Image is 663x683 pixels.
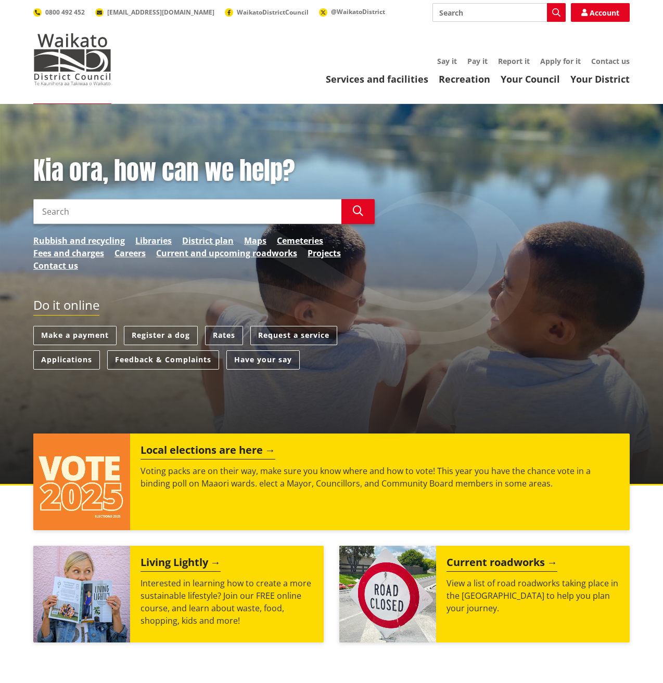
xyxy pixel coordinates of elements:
span: @WaikatoDistrict [331,7,385,16]
h2: Current roadworks [447,556,557,572]
a: District plan [182,234,234,247]
a: Projects [308,247,341,259]
h1: Kia ora, how can we help? [33,156,375,186]
a: Contact us [33,259,78,272]
a: Services and facilities [326,73,428,85]
a: 0800 492 452 [33,8,85,17]
a: Make a payment [33,326,117,345]
a: Rubbish and recycling [33,234,125,247]
a: Your District [570,73,630,85]
span: [EMAIL_ADDRESS][DOMAIN_NAME] [107,8,214,17]
a: Cemeteries [277,234,323,247]
a: Have your say [226,350,300,370]
a: Account [571,3,630,22]
a: Current roadworks View a list of road roadworks taking place in the [GEOGRAPHIC_DATA] to help you... [339,546,630,642]
a: Pay it [467,56,488,66]
a: Careers [114,247,146,259]
input: Search input [432,3,566,22]
a: Fees and charges [33,247,104,259]
h2: Do it online [33,298,99,316]
a: Request a service [250,326,337,345]
a: Applications [33,350,100,370]
a: [EMAIL_ADDRESS][DOMAIN_NAME] [95,8,214,17]
img: Waikato District Council - Te Kaunihera aa Takiwaa o Waikato [33,33,111,85]
span: 0800 492 452 [45,8,85,17]
a: Report it [498,56,530,66]
input: Search input [33,199,341,224]
a: Living Lightly Interested in learning how to create a more sustainable lifestyle? Join our FREE o... [33,546,324,642]
a: WaikatoDistrictCouncil [225,8,309,17]
a: Rates [205,326,243,345]
a: Maps [244,234,266,247]
a: Recreation [439,73,490,85]
img: Vote 2025 [33,434,130,530]
a: Feedback & Complaints [107,350,219,370]
a: Apply for it [540,56,581,66]
h2: Local elections are here [141,444,275,459]
p: Interested in learning how to create a more sustainable lifestyle? Join our FREE online course, a... [141,577,313,627]
a: Libraries [135,234,172,247]
p: Voting packs are on their way, make sure you know where and how to vote! This year you have the c... [141,465,619,490]
span: WaikatoDistrictCouncil [237,8,309,17]
img: Mainstream Green Workshop Series [33,546,130,642]
a: Your Council [501,73,560,85]
p: View a list of road roadworks taking place in the [GEOGRAPHIC_DATA] to help you plan your journey. [447,577,619,614]
a: @WaikatoDistrict [319,7,385,16]
a: Register a dog [124,326,198,345]
img: Road closed sign [339,546,436,642]
a: Current and upcoming roadworks [156,247,297,259]
a: Say it [437,56,457,66]
a: Contact us [591,56,630,66]
h2: Living Lightly [141,556,221,572]
a: Local elections are here Voting packs are on their way, make sure you know where and how to vote!... [33,434,630,530]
